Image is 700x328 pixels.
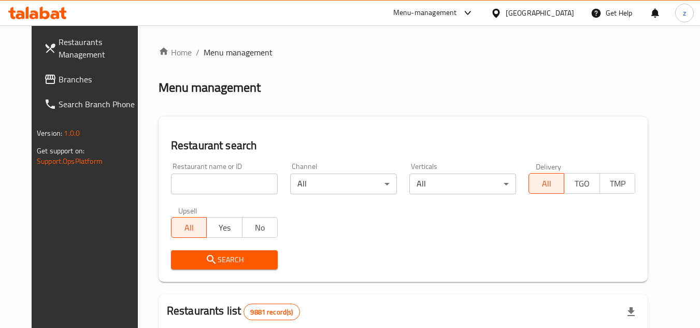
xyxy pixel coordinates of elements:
a: Home [159,46,192,59]
li: / [196,46,199,59]
div: Total records count [244,304,299,320]
span: TGO [568,176,595,191]
button: All [171,217,207,238]
span: TMP [604,176,631,191]
input: Search for restaurant name or ID.. [171,174,278,194]
a: Support.OpsPlatform [37,154,103,168]
span: Yes [211,220,238,235]
span: Search Branch Phone [59,98,140,110]
span: 1.0.0 [64,126,80,140]
a: Restaurants Management [36,30,149,67]
nav: breadcrumb [159,46,648,59]
h2: Restaurants list [167,303,300,320]
a: Search Branch Phone [36,92,149,117]
span: Version: [37,126,62,140]
span: All [533,176,560,191]
span: Restaurants Management [59,36,140,61]
button: TGO [564,173,599,194]
button: Yes [206,217,242,238]
span: z [683,7,686,19]
span: All [176,220,203,235]
span: 9881 record(s) [244,307,299,317]
label: Upsell [178,207,197,214]
h2: Menu management [159,79,261,96]
div: All [409,174,516,194]
button: Search [171,250,278,269]
div: Export file [619,300,644,324]
div: [GEOGRAPHIC_DATA] [506,7,574,19]
span: Search [179,253,269,266]
span: Get support on: [37,144,84,158]
button: All [528,173,564,194]
div: Menu-management [393,7,457,19]
h2: Restaurant search [171,138,635,153]
span: Branches [59,73,140,85]
a: Branches [36,67,149,92]
span: No [247,220,274,235]
button: TMP [599,173,635,194]
button: No [242,217,278,238]
div: All [290,174,397,194]
span: Menu management [204,46,273,59]
label: Delivery [536,163,562,170]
